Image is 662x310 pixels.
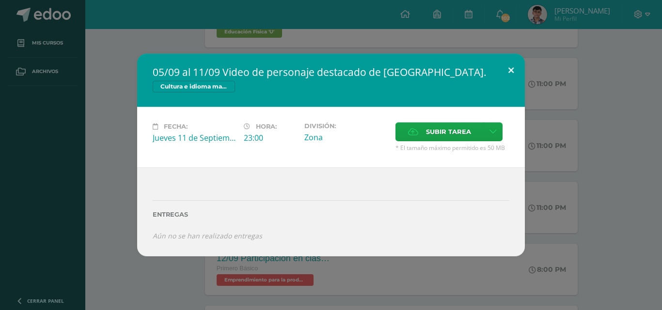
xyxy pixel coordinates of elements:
i: Aún no se han realizado entregas [153,231,262,240]
span: Subir tarea [426,123,471,141]
label: División: [304,122,388,130]
span: * El tamaño máximo permitido es 50 MB [395,144,509,152]
button: Close (Esc) [497,54,525,87]
label: Entregas [153,211,509,218]
h2: 05/09 al 11/09 Video de personaje destacado de [GEOGRAPHIC_DATA]. [153,65,509,79]
div: Zona [304,132,388,143]
span: Fecha: [164,123,188,130]
span: Hora: [256,123,277,130]
span: Cultura e idioma maya [153,81,235,92]
div: 23:00 [244,133,297,143]
div: Jueves 11 de Septiembre [153,133,236,143]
